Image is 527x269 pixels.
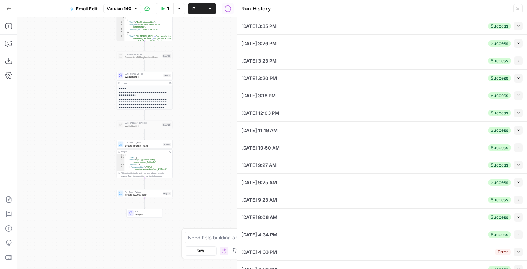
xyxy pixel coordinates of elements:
div: LLM · Gemini 2.5 ProGenerate Writing InstructionsStep 158 [117,52,173,60]
div: Success [488,58,511,64]
span: Run Code · Python [125,190,161,193]
span: [DATE] 4:34 PM [241,231,277,238]
button: Email Edit [65,3,102,14]
span: LLM · [PERSON_NAME] 4 [125,122,161,125]
g: Edge from step_71 to step_129 [144,110,145,120]
span: Toggle code folding, rows 2 through 6 [122,19,124,21]
span: Copy the output [128,175,142,177]
div: Success [488,231,511,238]
div: Step 93 [163,143,171,146]
div: 4 [117,24,124,28]
div: 2 [117,19,124,21]
div: Success [488,23,511,29]
div: Success [488,92,511,99]
span: Toggle code folding, rows 2 through 9 [122,156,124,159]
div: 1 [117,154,124,157]
div: 4 [117,164,124,166]
span: Toggle code folding, rows 1 through 17 [122,154,124,157]
span: Test Workflow [167,5,169,12]
span: [DATE] 3:18 PM [241,92,276,99]
div: Success [488,75,511,81]
div: Run Code · PythonCreate Motion TaskStep 171 [117,189,173,198]
span: [DATE] 3:23 PM [241,57,277,64]
div: Step 129 [162,123,171,126]
span: [DATE] 9:27 AM [241,161,277,169]
div: Step 71 [163,74,171,77]
div: Success [488,214,511,220]
div: 6 [117,31,124,33]
button: Publish [188,3,204,14]
g: Edge from step_158 to step_71 [144,60,145,71]
div: Success [488,110,511,116]
span: Output [135,213,160,216]
span: [DATE] 10:50 AM [241,144,280,151]
span: [DATE] 3:35 PM [241,22,277,30]
span: Toggle code folding, rows 7 through 11 [122,33,124,35]
span: LLM · Gemini 2.5 Pro [125,72,162,75]
div: Success [488,197,511,203]
div: 3 [117,21,124,24]
div: Output [121,81,167,84]
span: Toggle code folding, rows 1 through 52 [122,17,124,19]
g: Edge from step_93 to step_171 [144,178,145,189]
div: Step 171 [163,192,171,195]
span: [DATE] 9:06 AM [241,214,277,221]
g: Edge from step_138 to step_158 [144,41,145,51]
button: Version 140 [103,4,141,13]
span: Version 140 [107,5,131,12]
div: Output [121,150,167,153]
div: EndOutput [117,209,173,218]
div: Success [488,144,511,151]
span: [DATE] 3:20 PM [241,75,277,82]
div: Success [488,40,511,47]
div: 1 [117,17,124,19]
div: Run Code · PythonCreate Draft in FrontStep 93Output{ "_links":{ "self":"[URL][DOMAIN_NAME] /messa... [117,140,173,178]
span: [DATE] 12:03 PM [241,109,279,117]
div: 5 [117,166,124,171]
span: Write Draft 1 [125,75,162,79]
span: 50% [197,248,205,254]
span: [DATE] 11:19 AM [241,127,278,134]
div: 3 [117,159,124,164]
span: [DATE] 9:25 AM [241,179,277,186]
span: Write Draft 1 [125,124,161,128]
div: [ { "text":"Draft placeholder", "subject":"Re: Next Steps on POC & Partnership", "created_at":"[D... [117,3,173,41]
span: Email Edit [76,5,98,12]
span: Generate Writing Instructions [125,55,161,59]
div: Success [488,162,511,168]
span: [DATE] 4:33 PM [241,248,277,256]
span: Create Draft in Front [125,144,162,147]
div: LLM · [PERSON_NAME] 4Write Draft 1Step 129 [117,121,173,129]
g: Edge from step_171 to end [144,198,145,209]
div: 5 [117,28,124,31]
g: Edge from step_129 to step_93 [144,129,145,140]
div: Step 158 [162,54,171,58]
span: LLM · Gemini 2.5 Pro [125,53,161,56]
div: 7 [117,33,124,35]
div: This output is too large & has been abbreviated for review. to view the full content. [121,172,171,177]
div: 2 [117,156,124,159]
div: Error [495,249,511,255]
span: Publish [192,5,200,12]
button: Test Workflow [156,3,173,14]
span: Toggle code folding, rows 4 through 8 [122,164,124,166]
span: Create Motion Task [125,193,161,197]
div: Success [488,127,511,134]
span: Run Code · Python [125,141,162,144]
span: End [135,210,160,213]
span: [DATE] 3:26 PM [241,40,277,47]
div: 8 [117,35,124,54]
div: Success [488,179,511,186]
span: [DATE] 9:23 AM [241,196,277,203]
